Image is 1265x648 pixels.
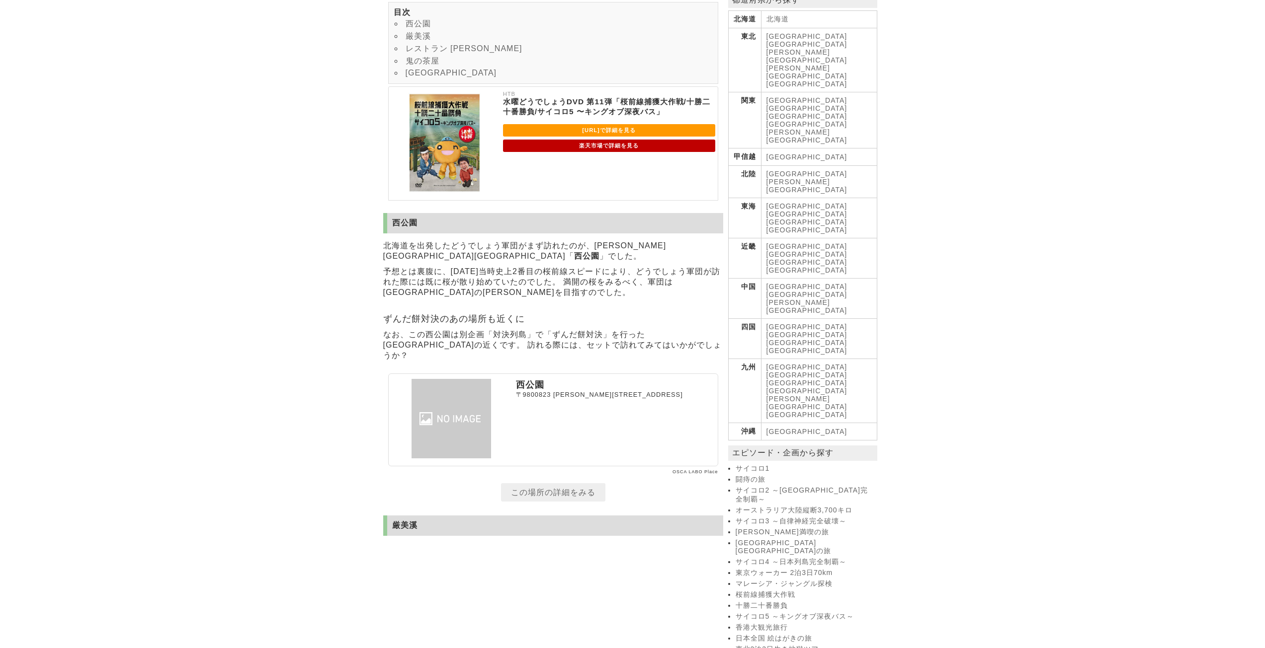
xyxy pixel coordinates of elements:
a: [GEOGRAPHIC_DATA] [766,379,847,387]
th: 近畿 [728,238,761,279]
p: なお、この西公園は別企画「対決列島」で「ずんだ餅対決」を行った[GEOGRAPHIC_DATA]の近くです。 訪れる際には、セットで訪れてみてはいかがでしょうか？ [383,327,723,363]
th: 関東 [728,92,761,148]
a: [GEOGRAPHIC_DATA] [766,40,847,48]
th: 九州 [728,359,761,423]
a: [PERSON_NAME] [766,128,830,136]
a: [GEOGRAPHIC_DATA] [766,120,847,128]
th: 中国 [728,279,761,319]
a: [GEOGRAPHIC_DATA] [766,250,847,258]
a: [GEOGRAPHIC_DATA] [766,290,847,298]
a: [GEOGRAPHIC_DATA] [766,242,847,250]
a: サイコロ2 ～[GEOGRAPHIC_DATA]完全制覇～ [736,486,875,504]
a: [PERSON_NAME][GEOGRAPHIC_DATA] [766,48,847,64]
p: 西公園 [516,379,715,391]
a: [GEOGRAPHIC_DATA] [766,170,847,178]
a: [GEOGRAPHIC_DATA] [766,331,847,339]
span: [PERSON_NAME][STREET_ADDRESS] [553,391,683,398]
h2: 西公園 [383,213,723,233]
a: [URL]で詳細を見る [503,124,715,137]
p: エピソード・企画から探す [728,445,877,461]
a: [GEOGRAPHIC_DATA] [766,339,847,347]
a: OSCA LABO Place [673,469,718,474]
p: HTB [503,89,715,97]
a: レストラン [PERSON_NAME] [406,44,522,53]
th: 四国 [728,319,761,359]
a: [PERSON_NAME][GEOGRAPHIC_DATA] [766,178,847,194]
img: 西公園 [392,379,511,458]
a: [GEOGRAPHIC_DATA] [766,136,847,144]
a: [GEOGRAPHIC_DATA] [766,32,847,40]
a: [GEOGRAPHIC_DATA] [766,80,847,88]
a: [GEOGRAPHIC_DATA][GEOGRAPHIC_DATA]の旅 [736,539,875,556]
a: 鬼の茶屋 [406,57,439,65]
a: [GEOGRAPHIC_DATA] [766,96,847,104]
p: 北海道を出発したどうでしょう軍団がまず訪れたのが、[PERSON_NAME][GEOGRAPHIC_DATA][GEOGRAPHIC_DATA]「 」でした。 [383,238,723,264]
a: サイコロ1 [736,464,875,473]
a: この場所の詳細をみる [501,483,605,502]
a: オーストラリア大陸縦断3,700キロ [736,506,875,515]
a: マレーシア・ジャングル探検 [736,579,875,588]
a: 香港大観光旅行 [736,623,875,632]
th: 東北 [728,28,761,92]
th: 沖縄 [728,423,761,440]
a: [GEOGRAPHIC_DATA] [766,104,847,112]
a: [GEOGRAPHIC_DATA] [766,226,847,234]
a: 厳美溪 [406,32,431,40]
th: 甲信越 [728,148,761,166]
a: [GEOGRAPHIC_DATA] [766,387,847,395]
th: 北海道 [728,11,761,28]
a: 十勝二十番勝負 [736,601,875,610]
a: [PERSON_NAME][GEOGRAPHIC_DATA] [766,395,847,411]
th: 東海 [728,198,761,238]
a: [GEOGRAPHIC_DATA] [766,112,847,120]
a: [GEOGRAPHIC_DATA] [766,283,847,290]
img: 水曜どうでしょうDVD 第11弾「桜前線捕獲大作戦/十勝二十番勝負/サイコロ5 〜キングオブ深夜バス」 [391,89,498,196]
a: [GEOGRAPHIC_DATA] [766,258,847,266]
p: 水曜どうでしょうDVD 第11弾「桜前線捕獲大作戦/十勝二十番勝負/サイコロ5 〜キングオブ深夜バス」 [503,97,715,117]
a: [GEOGRAPHIC_DATA] [766,218,847,226]
a: [GEOGRAPHIC_DATA] [766,202,847,210]
a: サイコロ4 ～日本列島完全制覇～ [736,558,875,567]
a: [GEOGRAPHIC_DATA] [766,153,847,161]
a: 楽天市場で詳細を見る [503,140,715,152]
a: [PERSON_NAME]満喫の旅 [736,528,875,537]
a: 西公園 [406,19,431,28]
a: 北海道 [766,15,789,23]
a: [PERSON_NAME][GEOGRAPHIC_DATA] [766,64,847,80]
a: 日本全国 絵はがきの旅 [736,634,875,643]
h2: 厳美溪 [383,515,723,536]
span: 〒9800823 [516,391,551,398]
a: [GEOGRAPHIC_DATA] [766,323,847,331]
a: [GEOGRAPHIC_DATA] [766,210,847,218]
p: 予想とは裏腹に、[DATE]当時史上2番目の桜前線スピードにより、どうでしょう軍団が訪れた際には既に桜が散り始めていたのでした。 満開の桜をみるべく、軍団は[GEOGRAPHIC_DATA]の[... [383,264,723,300]
a: [GEOGRAPHIC_DATA] [766,266,847,274]
a: [GEOGRAPHIC_DATA] [766,371,847,379]
h2: ずんだ餅対決のあの場所も近くに [383,313,723,325]
a: サイコロ5 ～キングオブ深夜バス～ [736,612,875,621]
a: 水曜どうでしょうDVD 第11弾「桜前線捕獲大作戦/十勝二十番勝負/サイコロ5 〜キングオブ深夜バス」 [391,190,498,198]
a: 闘痔の旅 [736,475,875,484]
a: 桜前線捕獲大作戦 [736,590,875,599]
a: [GEOGRAPHIC_DATA] [766,428,847,435]
a: [GEOGRAPHIC_DATA] [766,347,847,355]
strong: 西公園 [574,252,599,260]
th: 北陸 [728,166,761,198]
a: 東京ウォーカー 2泊3日70km [736,569,875,577]
a: [GEOGRAPHIC_DATA] [766,411,847,419]
a: サイコロ3 ～自律神経完全破壊～ [736,517,875,526]
a: [GEOGRAPHIC_DATA] [406,69,497,77]
a: [PERSON_NAME][GEOGRAPHIC_DATA] [766,298,847,314]
a: [GEOGRAPHIC_DATA] [766,363,847,371]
